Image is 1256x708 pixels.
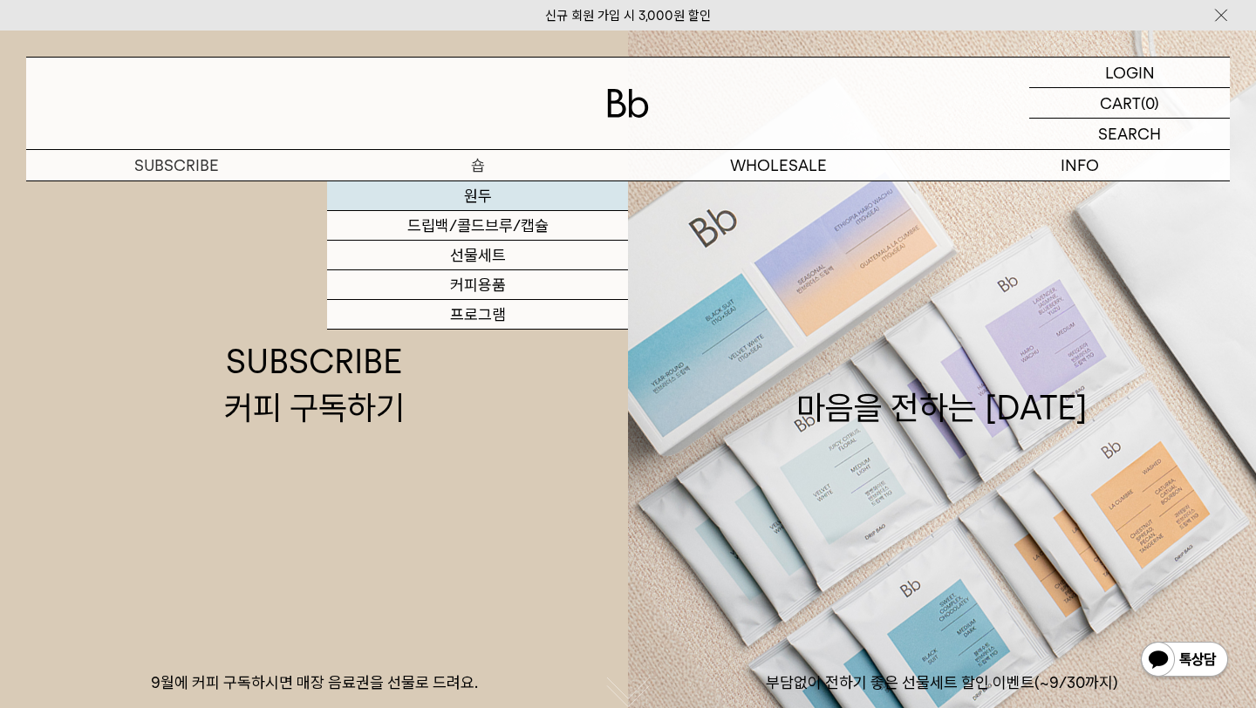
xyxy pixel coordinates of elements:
a: 드립백/콜드브루/캡슐 [327,211,628,241]
a: CART (0) [1029,88,1230,119]
img: 카카오톡 채널 1:1 채팅 버튼 [1139,640,1230,682]
a: 커피용품 [327,270,628,300]
p: INFO [929,150,1230,180]
a: 원두 [327,181,628,211]
img: 로고 [607,89,649,118]
a: 프로그램 [327,300,628,330]
p: LOGIN [1105,58,1155,87]
a: SUBSCRIBE [26,150,327,180]
p: 부담없이 전하기 좋은 선물세트 할인 이벤트(~9/30까지) [628,672,1256,693]
div: SUBSCRIBE 커피 구독하기 [224,338,405,431]
a: 숍 [327,150,628,180]
a: LOGIN [1029,58,1230,88]
a: 신규 회원 가입 시 3,000원 할인 [545,8,711,24]
p: SEARCH [1098,119,1161,149]
p: WHOLESALE [628,150,929,180]
a: 선물세트 [327,241,628,270]
p: (0) [1141,88,1159,118]
p: CART [1100,88,1141,118]
div: 마음을 전하는 [DATE] [796,338,1088,431]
